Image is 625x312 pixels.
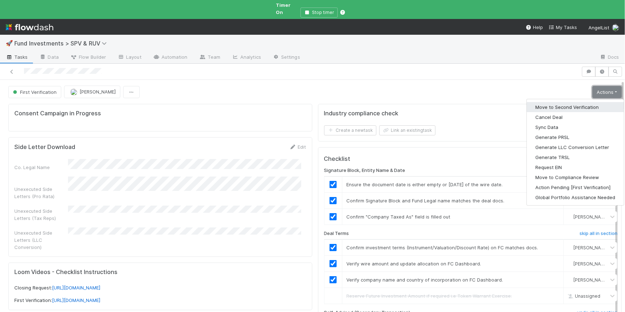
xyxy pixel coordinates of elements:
span: My Tasks [549,24,577,30]
div: Unexecuted Side Letters (Tax Reps) [14,207,68,222]
span: Confirm Signature Block and Fund Legal name matches the deal docs. [347,198,505,203]
span: AngelList [588,25,609,30]
h5: Consent Campaign in Progress [14,110,101,117]
a: [URL][DOMAIN_NAME] [52,285,100,291]
div: Help [526,24,543,31]
button: Generate TRSL [527,152,624,162]
a: Team [193,52,226,63]
span: Ensure the document date is either empty or [DATE] of the wire date. [347,182,503,187]
span: Timer On [276,2,291,15]
span: Verify wire amount and update allocation on FC Dashboard. [347,261,481,267]
h5: Checklist [324,155,351,163]
button: [PERSON_NAME] [64,86,120,98]
div: Co. Legal Name [14,164,68,171]
img: avatar_501ac9d6-9fa6-4fe9-975e-1fd988f7bdb1.png [567,261,572,267]
button: Stop timer [301,8,338,18]
span: [PERSON_NAME] [573,277,609,282]
img: avatar_501ac9d6-9fa6-4fe9-975e-1fd988f7bdb1.png [567,245,572,250]
h6: Signature Block, Entity Name & Date [324,168,405,173]
img: logo-inverted-e16ddd16eac7371096b0.svg [6,21,53,33]
button: First Verification [8,86,61,98]
span: Unassigned [566,293,600,298]
a: [URL][DOMAIN_NAME] [52,297,100,303]
img: avatar_462714f4-64db-4129-b9df-50d7d164b9fc.png [70,88,77,96]
h6: skip all in section [580,231,617,236]
div: Unexecuted Side Letters (LLC Conversion) [14,229,68,251]
h5: Loom Videos - Checklist Instructions [14,269,306,276]
span: [PERSON_NAME] [573,214,609,220]
button: Request EIN [527,162,624,172]
span: 🚀 [6,40,13,46]
span: Timer On [276,1,298,16]
div: Unexecuted Side Letters (Pro Rata) [14,186,68,200]
a: Automation [147,52,193,63]
h5: Side Letter Download [14,144,75,151]
a: Analytics [226,52,267,63]
span: Confirm investment terms (Instrument/Valuation/Discount Rate) on FC matches docs. [347,245,538,250]
button: Generate PRSL [527,132,624,142]
button: Sync Data [527,122,624,132]
span: Confirm "Company Taxed As" field is filled out [347,214,451,220]
span: [PERSON_NAME] [573,245,609,250]
button: Action Pending [First Verification] [527,182,624,192]
a: My Tasks [549,24,577,31]
a: Docs [594,52,625,63]
h6: Deal Terms [324,231,349,236]
button: Global Portfolio Assistance Needed [527,192,624,202]
span: Verify company name and country of incorporation on FC Dashboard. [347,277,503,283]
img: avatar_501ac9d6-9fa6-4fe9-975e-1fd988f7bdb1.png [567,277,572,283]
img: avatar_501ac9d6-9fa6-4fe9-975e-1fd988f7bdb1.png [567,214,572,220]
button: Generate LLC Conversion Letter [527,142,624,152]
span: Flow Builder [70,53,106,61]
a: Actions [592,86,622,98]
button: Link an existingtask [379,125,436,135]
span: Tasks [6,53,28,61]
a: skip all in section [580,231,617,239]
button: Create a newtask [324,125,376,135]
span: [PERSON_NAME] [573,261,609,266]
a: Settings [267,52,306,63]
span: First Verification [11,89,57,95]
span: Reserve Future Investment Amount if required i.e Token Warrant Exercise. [347,293,512,299]
a: Flow Builder [64,52,112,63]
a: Edit [289,144,306,150]
button: Cancel Deal [527,112,624,122]
a: Layout [112,52,147,63]
button: Move to Compliance Review [527,172,624,182]
span: Fund Investments > SPV & RUV [14,40,110,47]
h5: Industry compliance check [324,110,399,117]
p: Closing Request: [14,284,306,292]
p: First Verification: [14,297,306,304]
span: [PERSON_NAME] [80,89,116,95]
a: Data [34,52,64,63]
button: Move to Second Verification [527,102,624,112]
img: avatar_501ac9d6-9fa6-4fe9-975e-1fd988f7bdb1.png [612,24,619,31]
